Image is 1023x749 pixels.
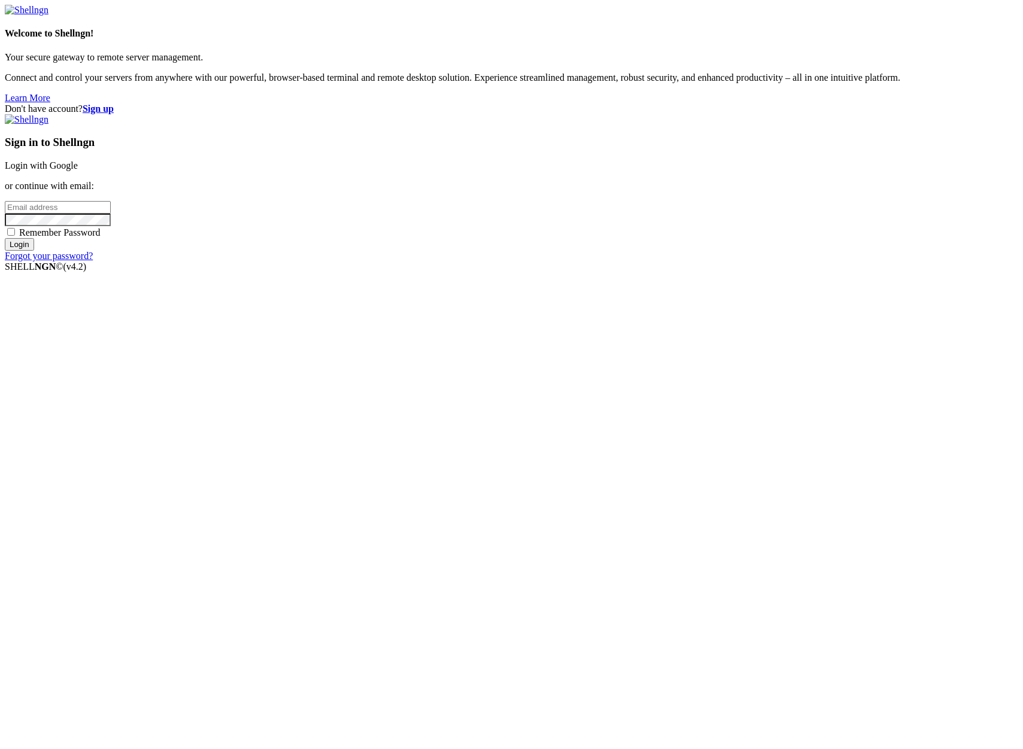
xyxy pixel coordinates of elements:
div: Don't have account? [5,103,1018,114]
span: 4.2.0 [63,261,87,272]
a: Login with Google [5,160,78,170]
a: Forgot your password? [5,251,93,261]
span: Remember Password [19,227,101,238]
img: Shellngn [5,114,48,125]
b: NGN [35,261,56,272]
p: Connect and control your servers from anywhere with our powerful, browser-based terminal and remo... [5,72,1018,83]
input: Email address [5,201,111,214]
p: or continue with email: [5,181,1018,191]
img: Shellngn [5,5,48,16]
span: SHELL © [5,261,86,272]
input: Remember Password [7,228,15,236]
p: Your secure gateway to remote server management. [5,52,1018,63]
h3: Sign in to Shellngn [5,136,1018,149]
a: Learn More [5,93,50,103]
a: Sign up [83,103,114,114]
h4: Welcome to Shellngn! [5,28,1018,39]
input: Login [5,238,34,251]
